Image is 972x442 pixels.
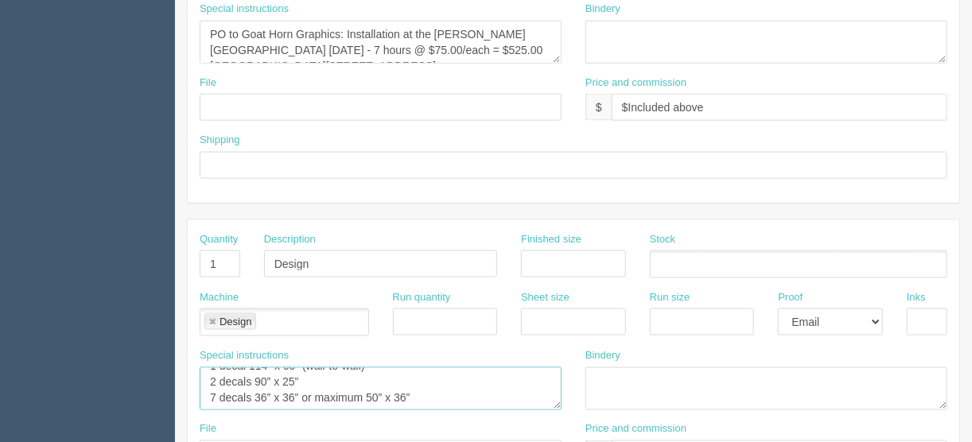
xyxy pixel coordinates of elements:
label: Inks [907,290,926,305]
label: Description [264,232,316,247]
label: Finished size [521,232,581,247]
textarea: 1 decal 114” x 60” (wall-to-wall) 2 decals 90” x 25” 7 decals 36” x 36” or maximum 50” x 36” [200,367,562,410]
div: Design [220,316,251,327]
label: Price and commission [585,76,686,91]
label: Run quantity [393,290,451,305]
label: Shipping [200,133,240,148]
label: Run size [650,290,690,305]
label: Proof [778,290,803,305]
label: File [200,422,216,437]
label: Price and commission [585,422,686,437]
label: Bindery [585,348,620,363]
div: $ [585,94,612,121]
label: Quantity [200,232,238,247]
label: Special instructions [200,348,289,363]
label: File [200,76,216,91]
label: Machine [200,290,239,305]
label: Sheet size [521,290,570,305]
label: Stock [650,232,676,247]
label: Bindery [585,2,620,17]
textarea: PO to Goat Horn Graphics: Installation at the [PERSON_NAME][GEOGRAPHIC_DATA] [DATE] - 7 hours @ $... [200,21,562,64]
label: Special instructions [200,2,289,17]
